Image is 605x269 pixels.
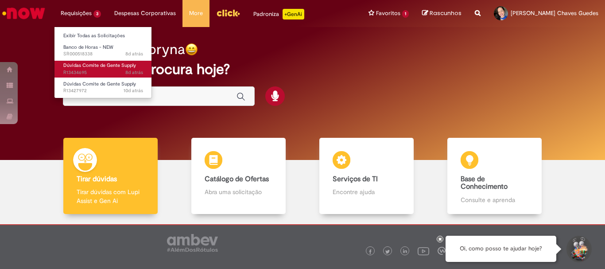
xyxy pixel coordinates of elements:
a: Aberto SR000518338 : Banco de Horas - NEW [54,43,152,59]
img: logo_footer_ambev_rotulo_gray.png [167,234,218,252]
span: Despesas Corporativas [114,9,176,18]
img: logo_footer_linkedin.png [403,249,407,254]
time: 19/08/2025 11:09:36 [124,87,143,94]
p: Consulte e aprenda [461,195,528,204]
b: Serviços de TI [333,175,378,183]
img: ServiceNow [1,4,47,22]
a: Aberto R13427972 : Dúvidas Comite de Gente Supply [54,79,152,96]
a: Aberto R13434695 : Dúvidas Comite de Gente Supply [54,61,152,77]
span: Rascunhos [430,9,462,17]
a: Serviços de TI Encontre ajuda [302,138,430,214]
span: 1 [402,10,409,18]
div: Padroniza [253,9,304,19]
a: Catálogo de Ofertas Abra uma solicitação [175,138,302,214]
a: Tirar dúvidas Tirar dúvidas com Lupi Assist e Gen Ai [47,138,175,214]
span: 8d atrás [125,69,143,76]
h2: O que você procura hoje? [63,62,542,77]
time: 21/08/2025 11:00:26 [125,51,143,57]
span: SR000518338 [63,51,143,58]
span: R13427972 [63,87,143,94]
p: Abra uma solicitação [205,187,272,196]
p: +GenAi [283,9,304,19]
p: Encontre ajuda [333,187,400,196]
b: Tirar dúvidas [77,175,117,183]
img: logo_footer_workplace.png [438,247,446,255]
time: 21/08/2025 08:46:38 [125,69,143,76]
div: Oi, como posso te ajudar hoje? [446,236,556,262]
img: happy-face.png [185,43,198,56]
b: Base de Conhecimento [461,175,508,191]
span: 8d atrás [125,51,143,57]
span: [PERSON_NAME] Chaves Guedes [511,9,598,17]
ul: Requisições [54,27,152,98]
a: Exibir Todas as Solicitações [54,31,152,41]
span: 3 [93,10,101,18]
span: Requisições [61,9,92,18]
span: R13434695 [63,69,143,76]
img: logo_footer_facebook.png [368,250,372,254]
img: click_logo_yellow_360x200.png [216,6,240,19]
span: Favoritos [376,9,400,18]
a: Rascunhos [422,9,462,18]
button: Iniciar Conversa de Suporte [565,236,592,262]
p: Tirar dúvidas com Lupi Assist e Gen Ai [77,187,144,205]
img: logo_footer_youtube.png [418,245,429,257]
img: logo_footer_twitter.png [385,250,390,254]
span: Dúvidas Comite de Gente Supply [63,62,136,69]
span: More [189,9,203,18]
span: Dúvidas Comite de Gente Supply [63,81,136,87]
b: Catálogo de Ofertas [205,175,269,183]
span: 10d atrás [124,87,143,94]
span: Banco de Horas - NEW [63,44,113,51]
a: Base de Conhecimento Consulte e aprenda [430,138,558,214]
